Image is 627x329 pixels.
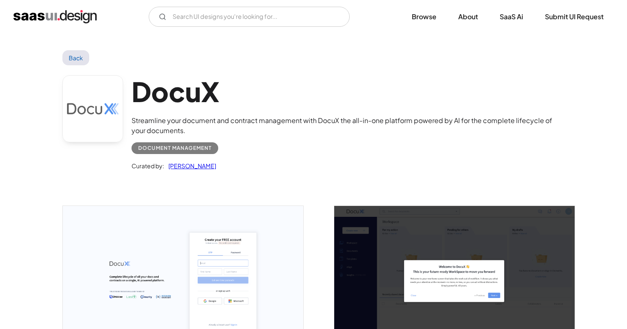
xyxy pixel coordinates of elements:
a: Submit UI Request [535,8,614,26]
div: Document Management [138,143,212,153]
a: Back [62,50,90,65]
a: home [13,10,97,23]
a: SaaS Ai [490,8,533,26]
a: [PERSON_NAME] [164,161,216,171]
h1: DocuX [132,75,565,108]
div: Curated by: [132,161,164,171]
div: Streamline your document and contract management with DocuX the all-in-one platform powered by AI... [132,116,565,136]
form: Email Form [149,7,350,27]
a: About [448,8,488,26]
a: Browse [402,8,446,26]
input: Search UI designs you're looking for... [149,7,350,27]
